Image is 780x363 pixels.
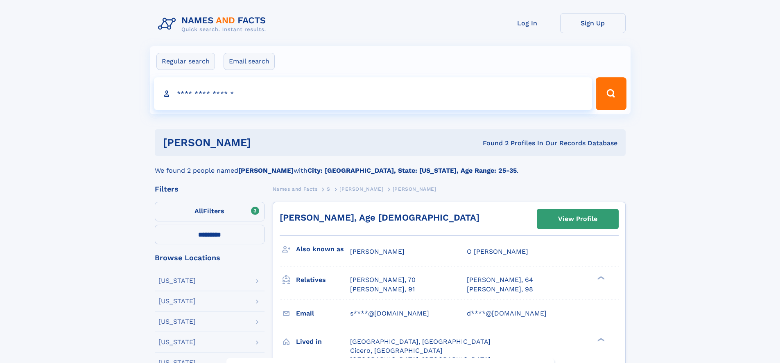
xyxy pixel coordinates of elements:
[296,335,350,349] h3: Lived in
[327,186,330,192] span: S
[194,207,203,215] span: All
[350,347,443,354] span: Cicero, [GEOGRAPHIC_DATA]
[558,210,597,228] div: View Profile
[163,138,367,148] h1: [PERSON_NAME]
[350,275,416,284] a: [PERSON_NAME], 70
[273,184,318,194] a: Names and Facts
[467,248,528,255] span: O [PERSON_NAME]
[154,77,592,110] input: search input
[307,167,517,174] b: City: [GEOGRAPHIC_DATA], State: [US_STATE], Age Range: 25-35
[155,185,265,193] div: Filters
[296,273,350,287] h3: Relatives
[155,202,265,221] label: Filters
[537,209,618,229] a: View Profile
[393,186,436,192] span: [PERSON_NAME]
[155,156,626,176] div: We found 2 people named with .
[296,242,350,256] h3: Also known as
[155,13,273,35] img: Logo Names and Facts
[350,338,491,345] span: [GEOGRAPHIC_DATA], [GEOGRAPHIC_DATA]
[560,13,626,33] a: Sign Up
[595,337,605,342] div: ❯
[158,339,196,345] div: [US_STATE]
[158,318,196,325] div: [US_STATE]
[327,184,330,194] a: S
[339,184,383,194] a: [PERSON_NAME]
[155,254,265,262] div: Browse Locations
[280,212,479,223] a: [PERSON_NAME], Age [DEMOGRAPHIC_DATA]
[296,307,350,320] h3: Email
[158,298,196,304] div: [US_STATE]
[156,53,215,70] label: Regular search
[238,167,294,174] b: [PERSON_NAME]
[595,275,605,281] div: ❯
[467,285,533,294] a: [PERSON_NAME], 98
[224,53,275,70] label: Email search
[339,186,383,192] span: [PERSON_NAME]
[350,248,405,255] span: [PERSON_NAME]
[350,285,415,294] a: [PERSON_NAME], 91
[158,277,196,284] div: [US_STATE]
[367,139,617,148] div: Found 2 Profiles In Our Records Database
[596,77,626,110] button: Search Button
[467,275,533,284] a: [PERSON_NAME], 64
[495,13,560,33] a: Log In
